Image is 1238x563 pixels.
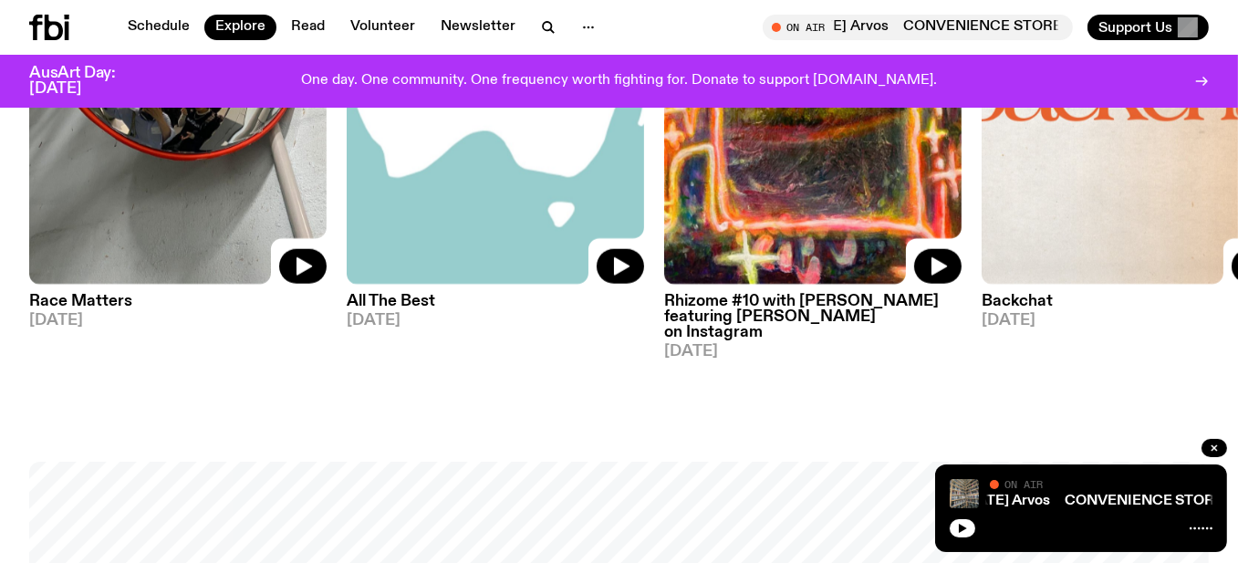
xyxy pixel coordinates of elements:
h3: All The Best [347,294,644,309]
a: Newsletter [430,15,526,40]
p: One day. One community. One frequency worth fighting for. Donate to support [DOMAIN_NAME]. [301,73,937,89]
img: A corner shot of the fbi music library [950,479,979,508]
h3: Race Matters [29,294,327,309]
a: All The Best[DATE] [347,285,644,328]
span: Support Us [1098,19,1172,36]
span: [DATE] [664,344,962,360]
span: [DATE] [347,313,644,328]
h3: AusArt Day: [DATE] [29,66,146,97]
a: Read [280,15,336,40]
h3: Rhizome #10 with [PERSON_NAME] featuring [PERSON_NAME] on Instagram [664,294,962,340]
span: [DATE] [29,313,327,328]
span: On Air [1004,478,1043,490]
a: Volunteer [339,15,426,40]
a: Rhizome #10 with [PERSON_NAME] featuring [PERSON_NAME] on Instagram[DATE] [664,285,962,360]
a: Race Matters[DATE] [29,285,327,328]
button: On AirCONVENIENCE STORE ++ THE RIONS x [DATE] ArvosCONVENIENCE STORE ++ THE RIONS x [DATE] Arvos [763,15,1073,40]
a: Schedule [117,15,201,40]
a: Explore [204,15,276,40]
button: Support Us [1087,15,1209,40]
